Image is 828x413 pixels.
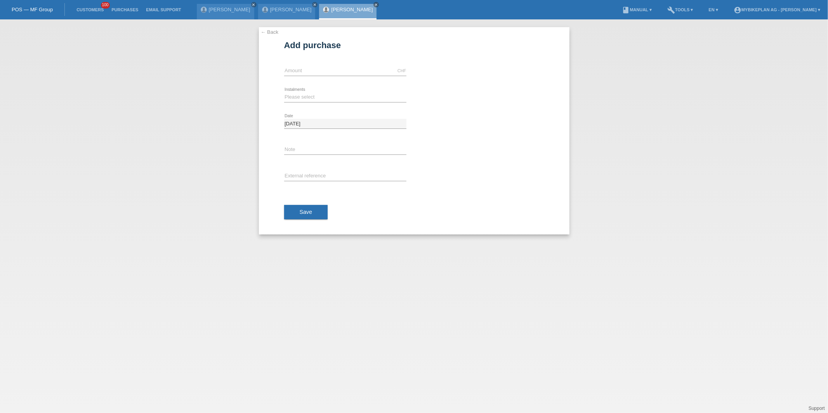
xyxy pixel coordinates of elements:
[261,29,279,35] a: ← Back
[251,2,257,7] a: close
[622,6,630,14] i: book
[809,406,825,411] a: Support
[270,7,312,12] a: [PERSON_NAME]
[252,3,256,7] i: close
[730,7,824,12] a: account_circleMybikeplan AG - [PERSON_NAME] ▾
[331,7,373,12] a: [PERSON_NAME]
[618,7,656,12] a: bookManual ▾
[101,2,110,9] span: 100
[73,7,108,12] a: Customers
[663,7,697,12] a: buildTools ▾
[209,7,250,12] a: [PERSON_NAME]
[300,209,312,215] span: Save
[312,2,318,7] a: close
[705,7,722,12] a: EN ▾
[313,3,317,7] i: close
[284,205,328,220] button: Save
[373,2,379,7] a: close
[108,7,142,12] a: Purchases
[667,6,675,14] i: build
[284,40,544,50] h1: Add purchase
[398,68,406,73] div: CHF
[734,6,741,14] i: account_circle
[142,7,185,12] a: Email Support
[12,7,53,12] a: POS — MF Group
[374,3,378,7] i: close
